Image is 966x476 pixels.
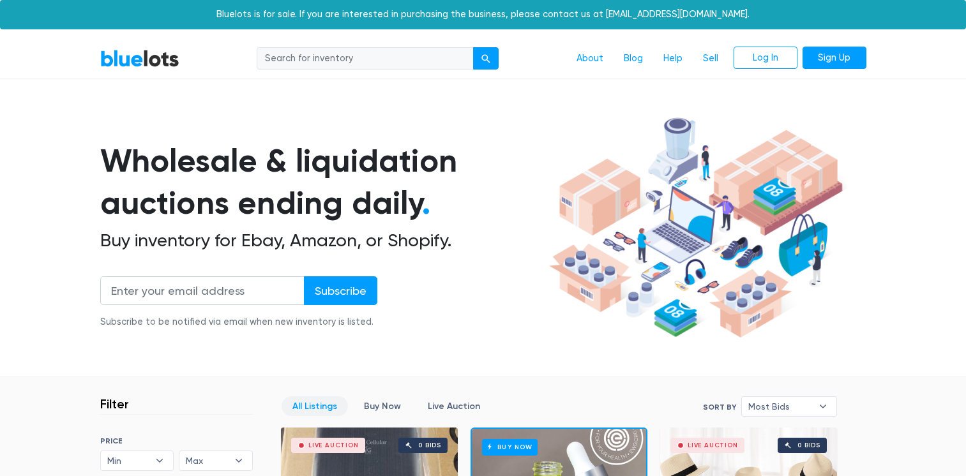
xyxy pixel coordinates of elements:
[225,451,252,470] b: ▾
[693,47,728,71] a: Sell
[304,276,377,305] input: Subscribe
[797,442,820,449] div: 0 bids
[566,47,614,71] a: About
[100,276,305,305] input: Enter your email address
[482,439,538,455] h6: Buy Now
[614,47,653,71] a: Blog
[803,47,866,70] a: Sign Up
[748,397,812,416] span: Most Bids
[100,140,545,225] h1: Wholesale & liquidation auctions ending daily
[107,451,149,470] span: Min
[308,442,359,449] div: Live Auction
[282,396,348,416] a: All Listings
[353,396,412,416] a: Buy Now
[418,442,441,449] div: 0 bids
[257,47,474,70] input: Search for inventory
[100,396,129,412] h3: Filter
[545,112,847,344] img: hero-ee84e7d0318cb26816c560f6b4441b76977f77a177738b4e94f68c95b2b83dbb.png
[186,451,228,470] span: Max
[734,47,797,70] a: Log In
[146,451,173,470] b: ▾
[688,442,738,449] div: Live Auction
[417,396,491,416] a: Live Auction
[653,47,693,71] a: Help
[703,401,736,413] label: Sort By
[100,230,545,251] h2: Buy inventory for Ebay, Amazon, or Shopify.
[100,436,253,445] h6: PRICE
[810,397,836,416] b: ▾
[100,315,377,329] div: Subscribe to be notified via email when new inventory is listed.
[422,184,430,222] span: .
[100,49,179,68] a: BlueLots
